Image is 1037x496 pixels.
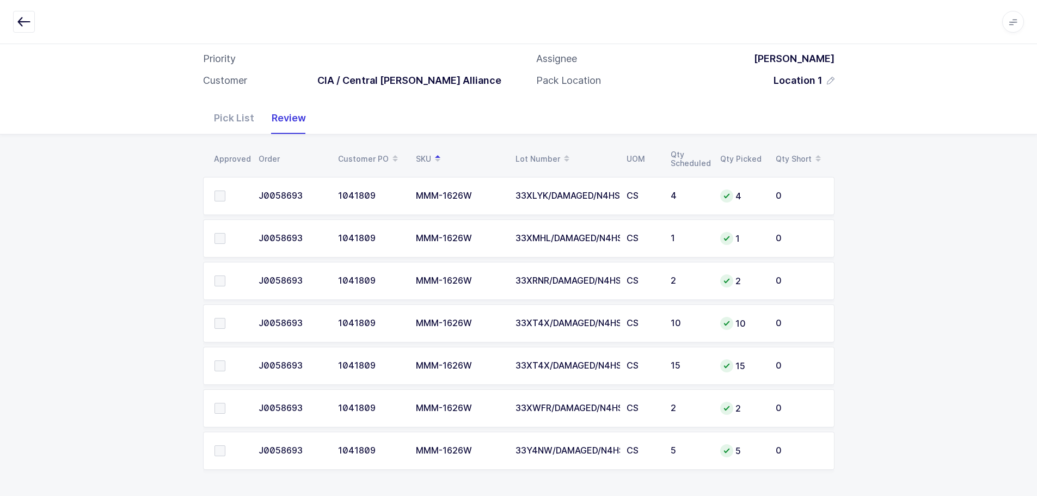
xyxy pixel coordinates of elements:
[671,234,707,243] div: 1
[720,189,763,203] div: 4
[338,191,403,201] div: 1041809
[776,276,823,286] div: 0
[259,234,325,243] div: J0058693
[671,150,707,168] div: Qty Scheduled
[416,191,502,201] div: MMM-1626W
[720,155,763,163] div: Qty Picked
[516,319,613,328] div: 33XT4X/DAMAGED/N4HS
[671,446,707,456] div: 5
[214,155,246,163] div: Approved
[776,361,823,371] div: 0
[205,102,263,134] div: Pick List
[536,74,601,87] div: Pack Location
[671,319,707,328] div: 10
[338,234,403,243] div: 1041809
[627,319,658,328] div: CS
[338,276,403,286] div: 1041809
[627,234,658,243] div: CS
[263,102,315,134] div: Review
[338,150,403,168] div: Customer PO
[720,274,763,287] div: 2
[627,403,658,413] div: CS
[416,361,502,371] div: MMM-1626W
[720,402,763,415] div: 2
[720,359,763,372] div: 15
[203,74,247,87] div: Customer
[203,52,236,65] div: Priority
[774,74,823,87] span: Location 1
[516,276,613,286] div: 33XRNR/DAMAGED/N4HS
[536,52,577,65] div: Assignee
[627,155,658,163] div: UOM
[338,446,403,456] div: 1041809
[671,361,707,371] div: 15
[720,317,763,330] div: 10
[259,403,325,413] div: J0058693
[671,191,707,201] div: 4
[516,403,613,413] div: 33XWFR/DAMAGED/N4HS
[776,234,823,243] div: 0
[627,361,658,371] div: CS
[309,74,501,87] div: CIA / Central [PERSON_NAME] Alliance
[776,150,828,168] div: Qty Short
[671,403,707,413] div: 2
[516,234,613,243] div: 33XMHL/DAMAGED/N4HS
[745,52,834,65] div: [PERSON_NAME]
[776,446,823,456] div: 0
[776,191,823,201] div: 0
[259,361,325,371] div: J0058693
[720,232,763,245] div: 1
[259,276,325,286] div: J0058693
[416,234,502,243] div: MMM-1626W
[627,191,658,201] div: CS
[776,403,823,413] div: 0
[516,446,613,456] div: 33Y4NW/DAMAGED/N4HS
[416,446,502,456] div: MMM-1626W
[259,155,325,163] div: Order
[627,446,658,456] div: CS
[259,319,325,328] div: J0058693
[516,191,613,201] div: 33XLYK/DAMAGED/N4HS
[416,276,502,286] div: MMM-1626W
[338,403,403,413] div: 1041809
[516,361,613,371] div: 33XT4X/DAMAGED/N4HS
[259,191,325,201] div: J0058693
[627,276,658,286] div: CS
[671,276,707,286] div: 2
[516,150,613,168] div: Lot Number
[416,150,502,168] div: SKU
[720,444,763,457] div: 5
[416,403,502,413] div: MMM-1626W
[259,446,325,456] div: J0058693
[774,74,834,87] button: Location 1
[338,361,403,371] div: 1041809
[416,319,502,328] div: MMM-1626W
[776,319,823,328] div: 0
[338,319,403,328] div: 1041809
